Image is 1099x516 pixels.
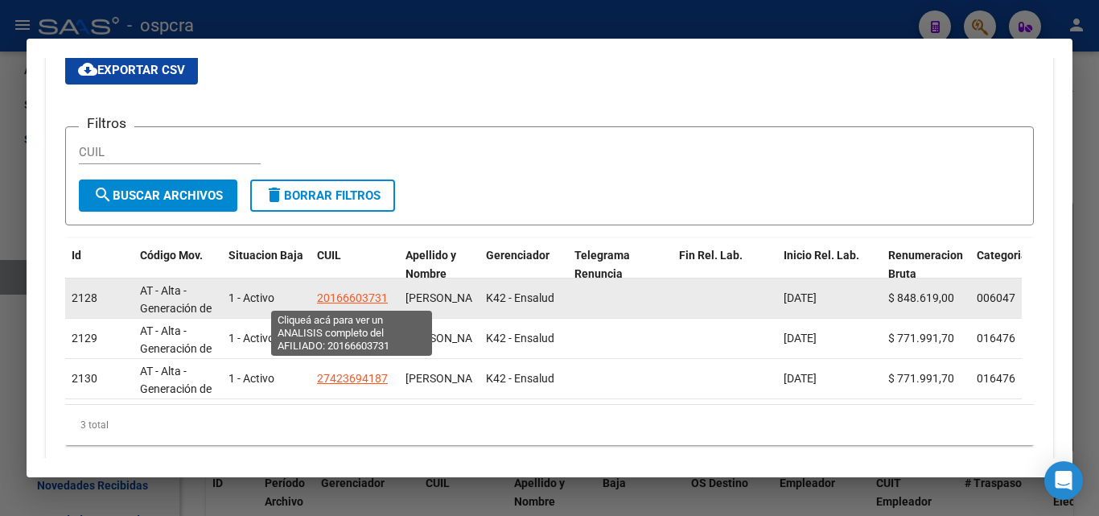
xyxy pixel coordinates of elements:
span: 1 - Activo [228,332,274,345]
span: 1 - Activo [228,372,274,385]
span: Apellido y Nombre [405,249,456,280]
button: Buscar Archivos [79,180,237,212]
datatable-header-cell: Id [65,238,134,309]
span: Situacion Baja [228,249,303,262]
span: 016476 [977,332,1015,345]
span: $ 771.991,70 [888,372,954,385]
datatable-header-cell: Gerenciador [480,238,568,309]
span: $ 848.619,00 [888,291,954,304]
span: [DATE] [784,372,817,385]
span: Exportar CSV [78,63,185,77]
span: AT - Alta - Generación de clave [140,365,212,415]
div: Open Intercom Messenger [1044,461,1083,500]
datatable-header-cell: Categoria [970,238,1051,309]
span: 2128 [72,291,97,304]
datatable-header-cell: Código Mov. [134,238,222,309]
span: Categoria [977,249,1027,262]
button: Exportar CSV [65,56,198,85]
datatable-header-cell: CUIL [311,238,399,309]
datatable-header-cell: Renumeracion Bruta [882,238,970,309]
span: AT - Alta - Generación de clave [140,284,212,334]
span: Id [72,249,81,262]
span: Telegrama Renuncia [574,249,630,280]
span: AGUIRRE EDUARDO EXEQUIEL [405,332,492,345]
span: 2129 [72,332,97,345]
span: [DATE] [784,332,817,345]
span: K42 - Ensalud [486,332,554,345]
span: 20400506443 [317,332,388,345]
span: 27423694187 [317,372,388,385]
span: Código Mov. [140,249,203,262]
datatable-header-cell: Telegrama Renuncia [568,238,673,309]
span: 1 - Activo [228,291,274,304]
span: AT - Alta - Generación de clave [140,324,212,374]
button: Borrar Filtros [250,180,395,212]
datatable-header-cell: Inicio Rel. Lab. [777,238,882,309]
span: Inicio Rel. Lab. [784,249,859,262]
span: Borrar Filtros [265,188,381,203]
span: AGUIRRE RAMON ERASMO [405,291,492,304]
h3: Filtros [79,114,134,132]
span: 2130 [72,372,97,385]
span: 20166603731 [317,291,388,304]
span: Buscar Archivos [93,188,223,203]
span: 006047 [977,291,1015,304]
mat-icon: delete [265,185,284,204]
datatable-header-cell: Apellido y Nombre [399,238,480,309]
span: $ 771.991,70 [888,332,954,345]
mat-icon: search [93,185,113,204]
span: [DATE] [784,291,817,304]
span: AGUIRRE WALTER ERNESTO [405,372,492,385]
span: Gerenciador [486,249,549,262]
div: 3 total [65,405,1034,445]
datatable-header-cell: Situacion Baja [222,238,311,309]
span: K42 - Ensalud [486,372,554,385]
span: Renumeracion Bruta [888,249,963,280]
span: Fin Rel. Lab. [679,249,743,262]
span: K42 - Ensalud [486,291,554,304]
mat-icon: cloud_download [78,60,97,79]
span: CUIL [317,249,341,262]
span: 016476 [977,372,1015,385]
datatable-header-cell: Fin Rel. Lab. [673,238,777,309]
